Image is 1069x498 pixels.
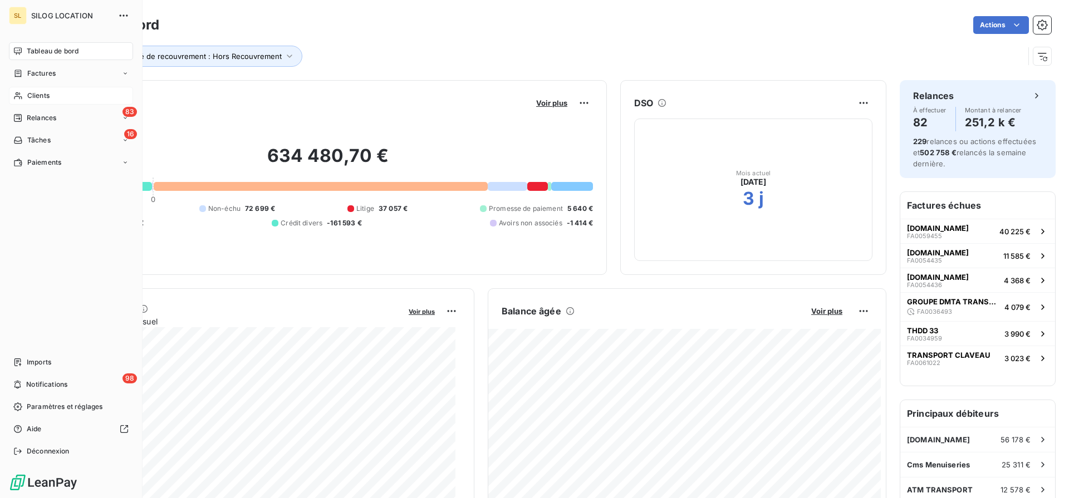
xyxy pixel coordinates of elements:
[913,137,1036,168] span: relances ou actions effectuées et relancés la semaine dernière.
[917,308,952,315] span: FA0036493
[27,46,79,56] span: Tableau de bord
[151,195,155,204] span: 0
[808,306,846,316] button: Voir plus
[122,373,137,383] span: 98
[27,113,56,123] span: Relances
[999,227,1031,236] span: 40 225 €
[1002,460,1031,469] span: 25 311 €
[634,96,653,110] h6: DSO
[907,359,940,366] span: FA0061022
[900,219,1055,243] button: [DOMAIN_NAME]FA005945540 225 €
[900,243,1055,268] button: [DOMAIN_NAME]FA005443511 585 €
[9,474,78,491] img: Logo LeanPay
[499,218,562,228] span: Avoirs non associés
[1001,485,1031,494] span: 12 578 €
[405,306,438,316] button: Voir plus
[743,188,754,210] h2: 3
[31,11,111,20] span: SILOG LOCATION
[907,282,942,288] span: FA0054436
[356,204,374,214] span: Litige
[533,98,571,108] button: Voir plus
[973,16,1029,34] button: Actions
[900,400,1055,427] h6: Principaux débiteurs
[27,357,51,367] span: Imports
[907,335,942,342] span: FA0034959
[9,420,133,438] a: Aide
[1003,252,1031,260] span: 11 585 €
[900,192,1055,219] h6: Factures échues
[907,257,942,264] span: FA0054435
[900,292,1055,321] button: GROUPE DMTA TRANSPORTSFA00364934 079 €
[1004,303,1031,312] span: 4 079 €
[27,446,70,456] span: Déconnexion
[327,218,362,228] span: -161 593 €
[63,145,593,178] h2: 634 480,70 €
[913,89,954,102] h6: Relances
[907,224,969,233] span: [DOMAIN_NAME]
[379,204,408,214] span: 37 057 €
[567,204,593,214] span: 5 640 €
[907,326,938,335] span: THDD 33
[536,98,567,107] span: Voir plus
[567,218,593,228] span: -1 414 €
[913,137,926,146] span: 229
[502,304,561,318] h6: Balance âgée
[26,379,67,389] span: Notifications
[208,204,241,214] span: Non-échu
[245,204,275,214] span: 72 699 €
[907,435,970,444] span: [DOMAIN_NAME]
[27,157,61,167] span: Paiements
[122,107,137,117] span: 83
[409,308,435,315] span: Voir plus
[907,297,1000,306] span: GROUPE DMTA TRANSPORTS
[920,148,956,157] span: 502 758 €
[913,107,947,114] span: À effectuer
[1004,354,1031,363] span: 3 023 €
[900,346,1055,370] button: TRANSPORT CLAVEAUFA00610223 023 €
[907,248,969,257] span: [DOMAIN_NAME]
[900,268,1055,292] button: [DOMAIN_NAME]FA00544364 368 €
[9,7,27,24] div: SL
[281,218,322,228] span: Crédit divers
[907,233,942,239] span: FA0059455
[1001,435,1031,444] span: 56 178 €
[104,46,302,67] button: chargé de recouvrement : Hors Recouvrement
[741,176,767,188] span: [DATE]
[27,135,51,145] span: Tâches
[907,460,970,469] span: Cms Menuiseries
[759,188,764,210] h2: j
[27,91,50,101] span: Clients
[1031,460,1058,487] iframe: Intercom live chat
[913,114,947,131] h4: 82
[1004,329,1031,338] span: 3 990 €
[27,402,102,412] span: Paramètres et réglages
[736,170,771,176] span: Mois actuel
[907,351,990,359] span: TRANSPORT CLAVEAU
[120,52,282,61] span: chargé de recouvrement : Hors Recouvrement
[965,114,1022,131] h4: 251,2 k €
[1004,276,1031,285] span: 4 368 €
[965,107,1022,114] span: Montant à relancer
[27,68,56,78] span: Factures
[907,485,973,494] span: ATM TRANSPORT
[489,204,563,214] span: Promesse de paiement
[907,273,969,282] span: [DOMAIN_NAME]
[124,129,137,139] span: 16
[27,424,42,434] span: Aide
[900,321,1055,346] button: THDD 33FA00349593 990 €
[63,315,401,327] span: Chiffre d'affaires mensuel
[811,307,842,315] span: Voir plus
